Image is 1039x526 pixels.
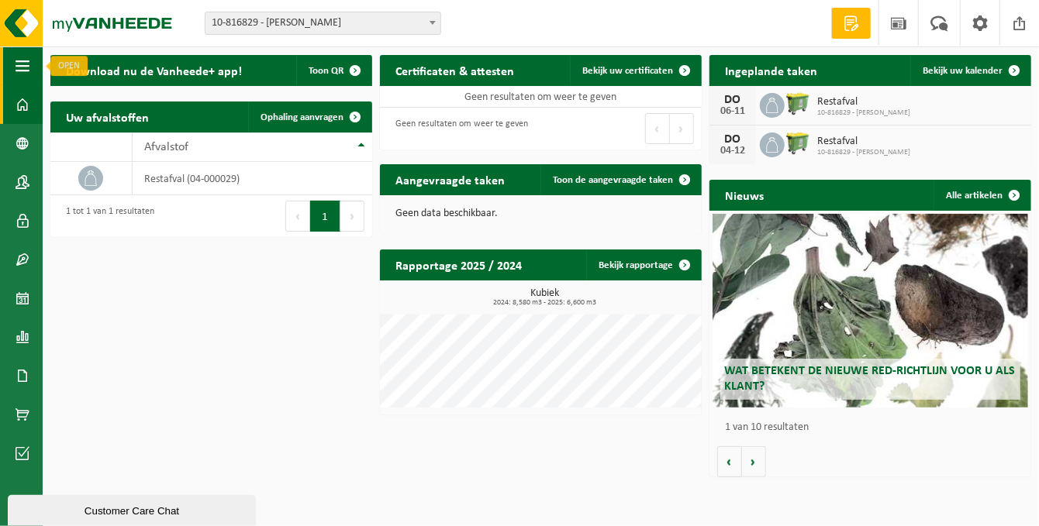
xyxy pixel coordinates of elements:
[395,208,686,219] p: Geen data beschikbaar.
[261,112,343,122] span: Ophaling aanvragen
[709,180,779,210] h2: Nieuws
[380,55,530,85] h2: Certificaten & attesten
[285,201,310,232] button: Previous
[50,101,164,132] h2: Uw afvalstoffen
[58,199,154,233] div: 1 tot 1 van 1 resultaten
[817,148,910,157] span: 10-816829 - [PERSON_NAME]
[725,422,1023,433] p: 1 van 10 resultaten
[934,180,1030,211] a: Alle artikelen
[388,299,702,307] span: 2024: 8,580 m3 - 2025: 6,600 m3
[540,164,700,195] a: Toon de aangevraagde taken
[717,133,748,146] div: DO
[380,249,537,280] h2: Rapportage 2025 / 2024
[717,446,742,477] button: Vorige
[645,113,670,144] button: Previous
[742,446,766,477] button: Volgende
[709,55,833,85] h2: Ingeplande taken
[388,288,702,307] h3: Kubiek
[582,66,673,76] span: Bekijk uw certificaten
[717,106,748,117] div: 06-11
[817,108,910,118] span: 10-816829 - [PERSON_NAME]
[144,141,188,153] span: Afvalstof
[785,130,811,156] img: WB-0660-HPE-GN-50
[380,86,702,108] td: Geen resultaten om weer te geven
[817,136,910,148] span: Restafval
[717,94,748,106] div: DO
[310,201,340,232] button: 1
[717,146,748,156] div: 04-12
[309,66,343,76] span: Toon QR
[50,55,257,85] h2: Download nu de Vanheede+ app!
[248,101,371,132] a: Ophaling aanvragen
[553,175,673,185] span: Toon de aangevraagde taken
[388,112,528,146] div: Geen resultaten om weer te geven
[205,12,440,34] span: 10-816829 - VAN DEN BERGHE LUC - HAALTERT
[724,365,1015,392] span: Wat betekent de nieuwe RED-richtlijn voor u als klant?
[133,162,372,195] td: restafval (04-000029)
[817,96,910,108] span: Restafval
[340,201,364,232] button: Next
[785,91,811,117] img: WB-0660-HPE-GN-50
[713,214,1028,407] a: Wat betekent de nieuwe RED-richtlijn voor u als klant?
[8,492,259,526] iframe: chat widget
[380,164,520,194] h2: Aangevraagde taken
[923,66,1003,76] span: Bekijk uw kalender
[570,55,700,86] a: Bekijk uw certificaten
[586,249,700,280] a: Bekijk rapportage
[670,113,694,144] button: Next
[910,55,1030,86] a: Bekijk uw kalender
[205,12,441,35] span: 10-816829 - VAN DEN BERGHE LUC - HAALTERT
[296,55,371,86] button: Toon QR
